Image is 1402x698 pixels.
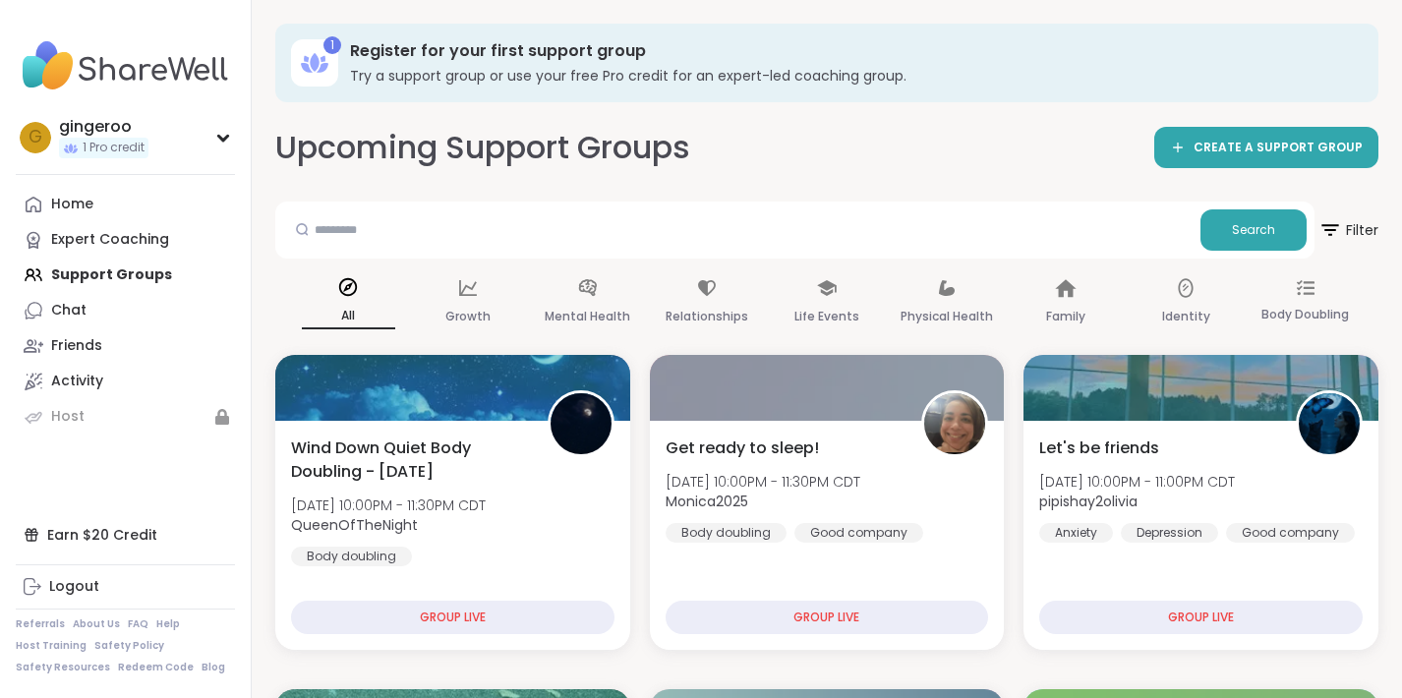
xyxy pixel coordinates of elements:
[118,661,194,674] a: Redeem Code
[1121,523,1218,543] div: Depression
[128,617,148,631] a: FAQ
[16,517,235,553] div: Earn $20 Credit
[666,436,819,460] span: Get ready to sleep!
[49,577,99,597] div: Logout
[666,472,860,492] span: [DATE] 10:00PM - 11:30PM CDT
[666,305,748,328] p: Relationships
[1046,305,1085,328] p: Family
[1162,305,1210,328] p: Identity
[323,36,341,54] div: 1
[16,661,110,674] a: Safety Resources
[350,66,1351,86] h3: Try a support group or use your free Pro credit for an expert-led coaching group.
[83,140,145,156] span: 1 Pro credit
[291,495,486,515] span: [DATE] 10:00PM - 11:30PM CDT
[545,305,630,328] p: Mental Health
[291,601,614,634] div: GROUP LIVE
[1299,393,1360,454] img: pipishay2olivia
[302,304,395,329] p: All
[1039,436,1159,460] span: Let's be friends
[16,222,235,258] a: Expert Coaching
[51,195,93,214] div: Home
[1039,601,1363,634] div: GROUP LIVE
[51,230,169,250] div: Expert Coaching
[16,399,235,435] a: Host
[1039,492,1138,511] b: pipishay2olivia
[51,301,87,320] div: Chat
[16,293,235,328] a: Chat
[445,305,491,328] p: Growth
[1318,202,1378,259] button: Filter
[794,305,859,328] p: Life Events
[901,305,993,328] p: Physical Health
[350,40,1351,62] h3: Register for your first support group
[1261,303,1349,326] p: Body Doubling
[16,617,65,631] a: Referrals
[29,125,42,150] span: g
[59,116,148,138] div: gingeroo
[16,639,87,653] a: Host Training
[73,617,120,631] a: About Us
[51,336,102,356] div: Friends
[16,187,235,222] a: Home
[51,372,103,391] div: Activity
[666,523,787,543] div: Body doubling
[924,393,985,454] img: Monica2025
[291,436,526,484] span: Wind Down Quiet Body Doubling - [DATE]
[794,523,923,543] div: Good company
[1154,127,1378,168] a: CREATE A SUPPORT GROUP
[666,601,989,634] div: GROUP LIVE
[202,661,225,674] a: Blog
[94,639,164,653] a: Safety Policy
[1318,206,1378,254] span: Filter
[16,31,235,100] img: ShareWell Nav Logo
[275,126,690,170] h2: Upcoming Support Groups
[1039,523,1113,543] div: Anxiety
[1194,140,1363,156] span: CREATE A SUPPORT GROUP
[16,569,235,605] a: Logout
[1039,472,1235,492] span: [DATE] 10:00PM - 11:00PM CDT
[1226,523,1355,543] div: Good company
[16,328,235,364] a: Friends
[1232,221,1275,239] span: Search
[1200,209,1307,251] button: Search
[51,407,85,427] div: Host
[291,547,412,566] div: Body doubling
[16,364,235,399] a: Activity
[156,617,180,631] a: Help
[666,492,748,511] b: Monica2025
[551,393,612,454] img: QueenOfTheNight
[291,515,418,535] b: QueenOfTheNight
